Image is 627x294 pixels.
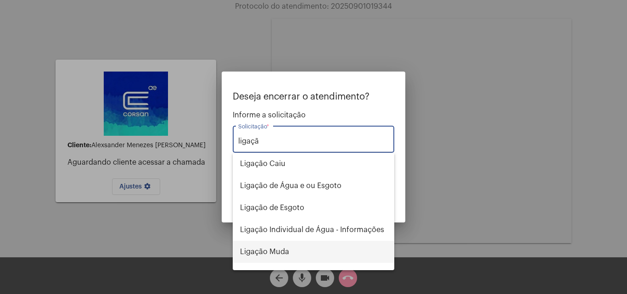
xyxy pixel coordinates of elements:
span: Ligação Individual de Água - Informações [240,219,387,241]
span: Informe a solicitação [233,111,394,119]
input: Buscar solicitação [238,137,389,145]
span: Ligação de Esgoto [240,197,387,219]
span: Ligação de Água e ou Esgoto [240,175,387,197]
span: Ligação Muda [240,241,387,263]
span: Religação (informações sobre) [240,263,387,285]
span: Ligação Caiu [240,153,387,175]
p: Deseja encerrar o atendimento? [233,92,394,102]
